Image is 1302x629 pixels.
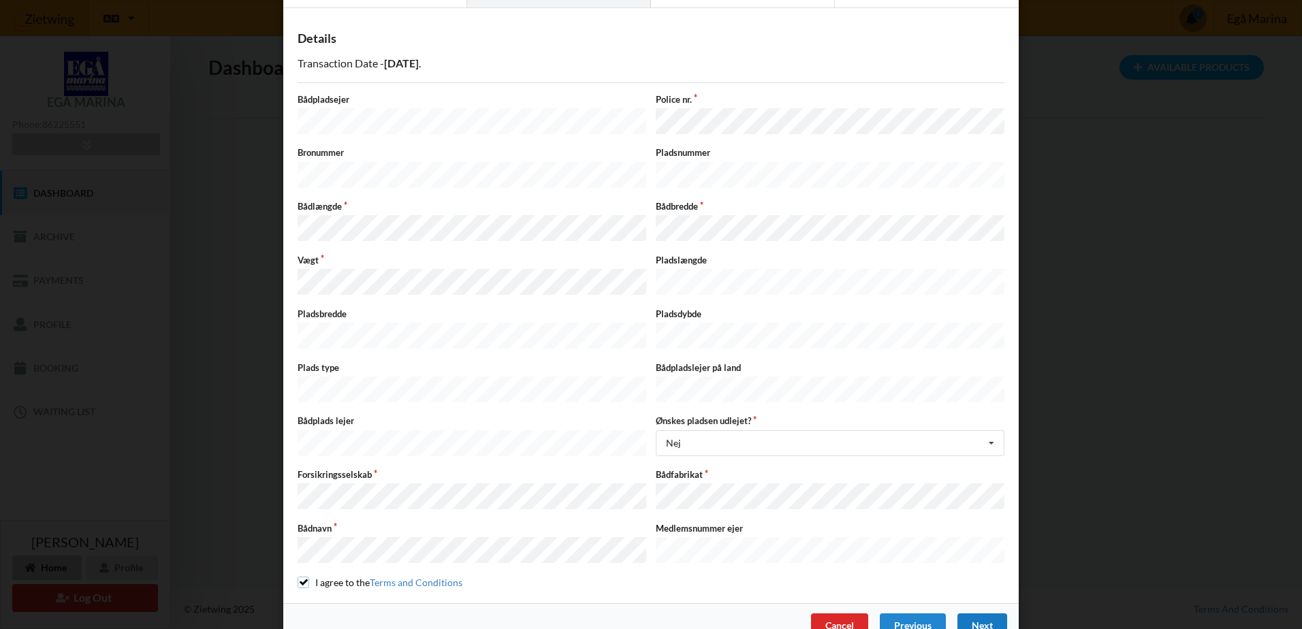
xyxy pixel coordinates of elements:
[656,308,1004,320] label: Pladsdybde
[656,522,1004,534] label: Medlemsnummer ejer
[656,93,1004,106] label: Police nr.
[298,56,1004,71] p: Transaction Date - .
[370,577,462,588] a: Terms and Conditions
[298,93,646,106] label: Bådpladsejer
[298,468,646,481] label: Forsikringsselskab
[656,415,1004,427] label: Ønskes pladsen udlejet?
[384,57,419,69] b: [DATE]
[656,361,1004,374] label: Bådpladslejer på land
[298,254,646,266] label: Vægt
[656,254,1004,266] label: Pladslængde
[656,146,1004,159] label: Pladsnummer
[656,200,1004,212] label: Bådbredde
[298,415,646,427] label: Bådplads lejer
[666,438,681,448] div: Nej
[298,577,462,588] label: I agree to the
[298,200,646,212] label: Bådlængde
[298,522,646,534] label: Bådnavn
[298,31,1004,46] div: Details
[298,308,646,320] label: Pladsbredde
[656,468,1004,481] label: Bådfabrikat
[298,361,646,374] label: Plads type
[298,146,646,159] label: Bronummer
